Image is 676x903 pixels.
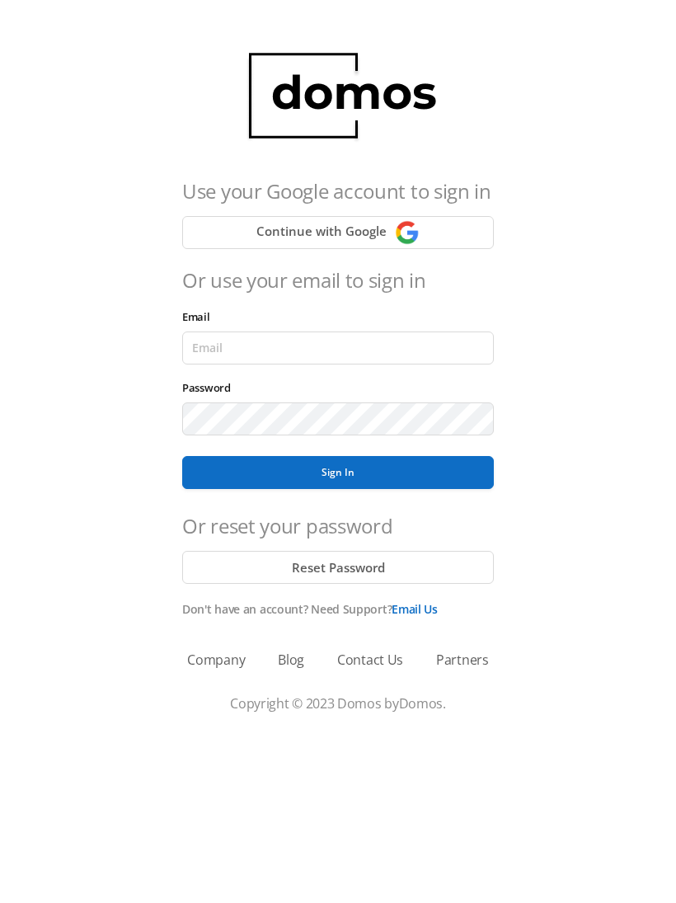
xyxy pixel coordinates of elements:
input: Email [182,332,494,364]
h4: Use your Google account to sign in [182,176,494,206]
h4: Or reset your password [182,511,494,541]
img: Continue with Google [395,220,420,245]
button: Reset Password [182,551,494,584]
a: Blog [278,650,304,670]
a: Company [187,650,245,670]
button: Sign In [182,456,494,489]
button: Continue with Google [182,216,494,249]
p: Copyright © 2023 Domos by . [41,694,635,713]
img: domos [232,33,445,160]
label: Email [182,309,218,324]
input: Password [182,402,494,435]
a: Email Us [392,601,438,617]
h4: Or use your email to sign in [182,266,494,295]
a: Domos [399,694,444,713]
a: Contact Us [337,650,403,670]
a: Partners [436,650,489,670]
label: Password [182,380,239,395]
p: Don't have an account? Need Support? [182,600,494,618]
